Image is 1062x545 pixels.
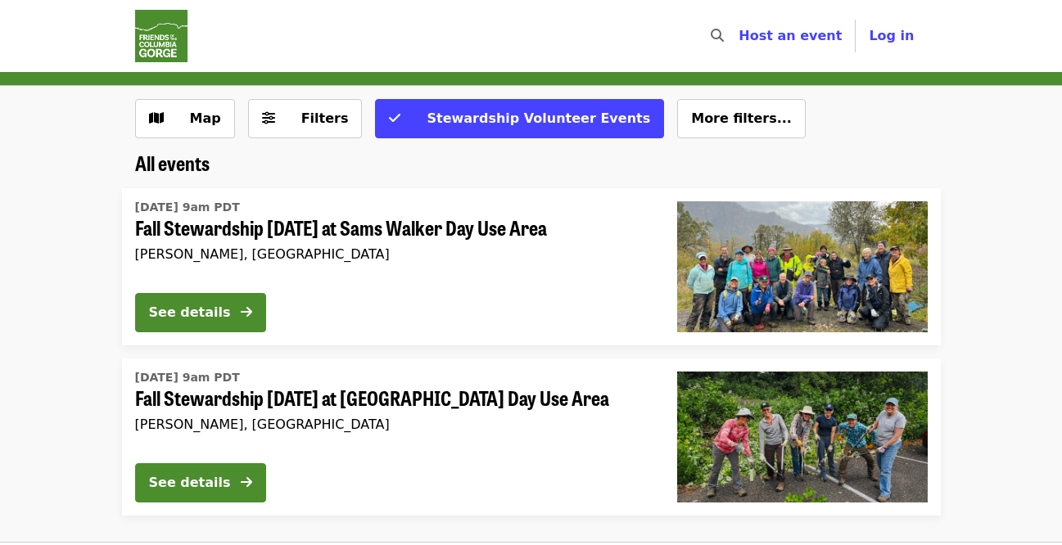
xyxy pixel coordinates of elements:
i: arrow-right icon [241,304,252,320]
span: Map [190,110,221,126]
div: See details [149,303,231,322]
button: Show map view [135,99,235,138]
button: Stewardship Volunteer Events [375,99,664,138]
div: [PERSON_NAME], [GEOGRAPHIC_DATA] [135,246,651,262]
div: [PERSON_NAME], [GEOGRAPHIC_DATA] [135,417,651,432]
span: More filters... [691,110,792,126]
span: Log in [869,28,914,43]
button: More filters... [677,99,806,138]
span: Fall Stewardship [DATE] at Sams Walker Day Use Area [135,216,651,240]
i: search icon [711,28,724,43]
i: map icon [149,110,164,126]
img: Fall Stewardship Saturday at St. Cloud Day Use Area organized by Friends Of The Columbia Gorge [677,372,928,502]
span: Stewardship Volunteer Events [427,110,650,126]
button: See details [135,463,266,502]
img: Fall Stewardship Saturday at Sams Walker Day Use Area organized by Friends Of The Columbia Gorge [677,201,928,332]
div: See details [149,473,231,493]
a: See details for "Fall Stewardship Saturday at Sams Walker Day Use Area" [122,188,941,345]
img: Friends Of The Columbia Gorge - Home [135,10,188,62]
input: Search [734,16,747,56]
span: All events [135,148,210,177]
button: Log in [856,20,927,52]
time: [DATE] 9am PDT [135,369,240,386]
a: See details for "Fall Stewardship Saturday at St. Cloud Day Use Area" [122,358,941,516]
button: See details [135,293,266,332]
i: arrow-right icon [241,475,252,490]
button: Filters (0 selected) [248,99,363,138]
i: sliders-h icon [262,110,275,126]
a: Host an event [739,28,842,43]
span: Filters [301,110,349,126]
span: Fall Stewardship [DATE] at [GEOGRAPHIC_DATA] Day Use Area [135,386,651,410]
i: check icon [389,110,400,126]
time: [DATE] 9am PDT [135,199,240,216]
